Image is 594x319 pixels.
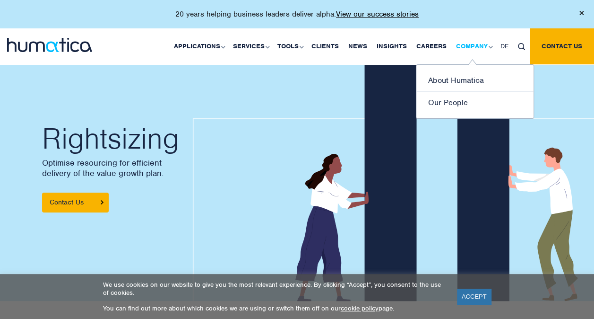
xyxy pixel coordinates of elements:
a: Services [228,28,273,64]
h2: Rightsizing [42,124,288,153]
a: About Humatica [416,70,534,92]
a: Contact Us [42,193,109,213]
p: 20 years helping business leaders deliver alpha. [175,9,419,19]
a: ACCEPT [457,289,491,304]
p: We use cookies on our website to give you the most relevant experience. By clicking “Accept”, you... [103,281,445,297]
span: DE [500,42,508,50]
img: search_icon [518,43,525,50]
a: Insights [372,28,412,64]
a: News [344,28,372,64]
a: Tools [273,28,307,64]
a: Our People [416,92,534,114]
img: logo [7,38,92,52]
p: Optimise resourcing for efficient delivery of the value growth plan. [42,158,288,178]
img: arrowicon [101,200,103,204]
a: View our success stories [336,9,419,19]
a: Clients [307,28,344,64]
a: DE [496,28,513,64]
a: Applications [169,28,228,64]
a: cookie policy [341,304,379,312]
a: Careers [412,28,451,64]
a: Contact us [530,28,594,64]
p: You can find out more about which cookies we are using or switch them off on our page. [103,304,445,312]
a: Company [451,28,496,64]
